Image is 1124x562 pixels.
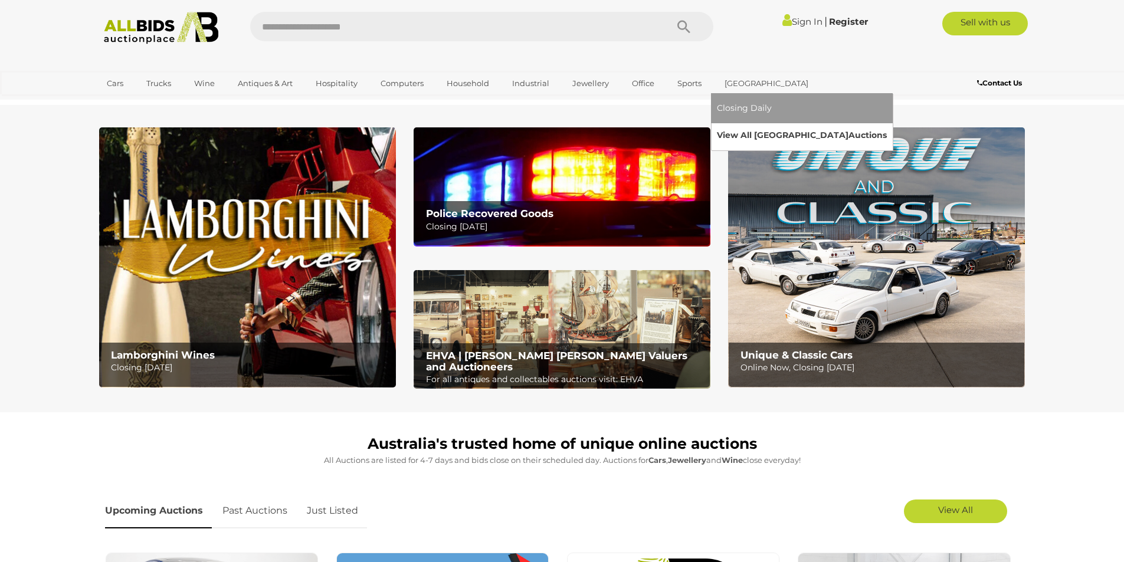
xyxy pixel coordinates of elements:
[139,74,179,93] a: Trucks
[298,494,367,528] a: Just Listed
[105,453,1020,467] p: All Auctions are listed for 4-7 days and bids close on their scheduled day. Auctions for , and cl...
[414,270,710,389] img: EHVA | Evans Hastings Valuers and Auctioneers
[99,127,396,387] img: Lamborghini Wines
[977,77,1025,90] a: Contact Us
[214,494,296,528] a: Past Auctions
[648,455,666,465] strong: Cars
[230,74,300,93] a: Antiques & Art
[904,499,1007,523] a: View All
[504,74,557,93] a: Industrial
[654,12,713,41] button: Search
[373,74,431,93] a: Computers
[782,16,822,27] a: Sign In
[308,74,365,93] a: Hospitality
[624,74,662,93] a: Office
[670,74,709,93] a: Sports
[942,12,1028,35] a: Sell with us
[740,360,1018,375] p: Online Now, Closing [DATE]
[111,360,389,375] p: Closing [DATE]
[414,127,710,246] img: Police Recovered Goods
[824,15,827,28] span: |
[977,78,1022,87] b: Contact Us
[426,219,704,234] p: Closing [DATE]
[829,16,868,27] a: Register
[105,494,212,528] a: Upcoming Auctions
[186,74,222,93] a: Wine
[728,127,1025,387] img: Unique & Classic Cars
[722,455,743,465] strong: Wine
[717,74,816,93] a: [GEOGRAPHIC_DATA]
[414,270,710,389] a: EHVA | Evans Hastings Valuers and Auctioneers EHVA | [PERSON_NAME] [PERSON_NAME] Valuers and Auct...
[111,349,215,361] b: Lamborghini Wines
[565,74,617,93] a: Jewellery
[426,208,553,219] b: Police Recovered Goods
[728,127,1025,387] a: Unique & Classic Cars Unique & Classic Cars Online Now, Closing [DATE]
[97,12,225,44] img: Allbids.com.au
[99,127,396,387] a: Lamborghini Wines Lamborghini Wines Closing [DATE]
[426,372,704,387] p: For all antiques and collectables auctions visit: EHVA
[99,74,131,93] a: Cars
[668,455,706,465] strong: Jewellery
[414,127,710,246] a: Police Recovered Goods Police Recovered Goods Closing [DATE]
[938,504,973,515] span: View All
[426,350,687,373] b: EHVA | [PERSON_NAME] [PERSON_NAME] Valuers and Auctioneers
[105,436,1020,452] h1: Australia's trusted home of unique online auctions
[439,74,497,93] a: Household
[740,349,853,361] b: Unique & Classic Cars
